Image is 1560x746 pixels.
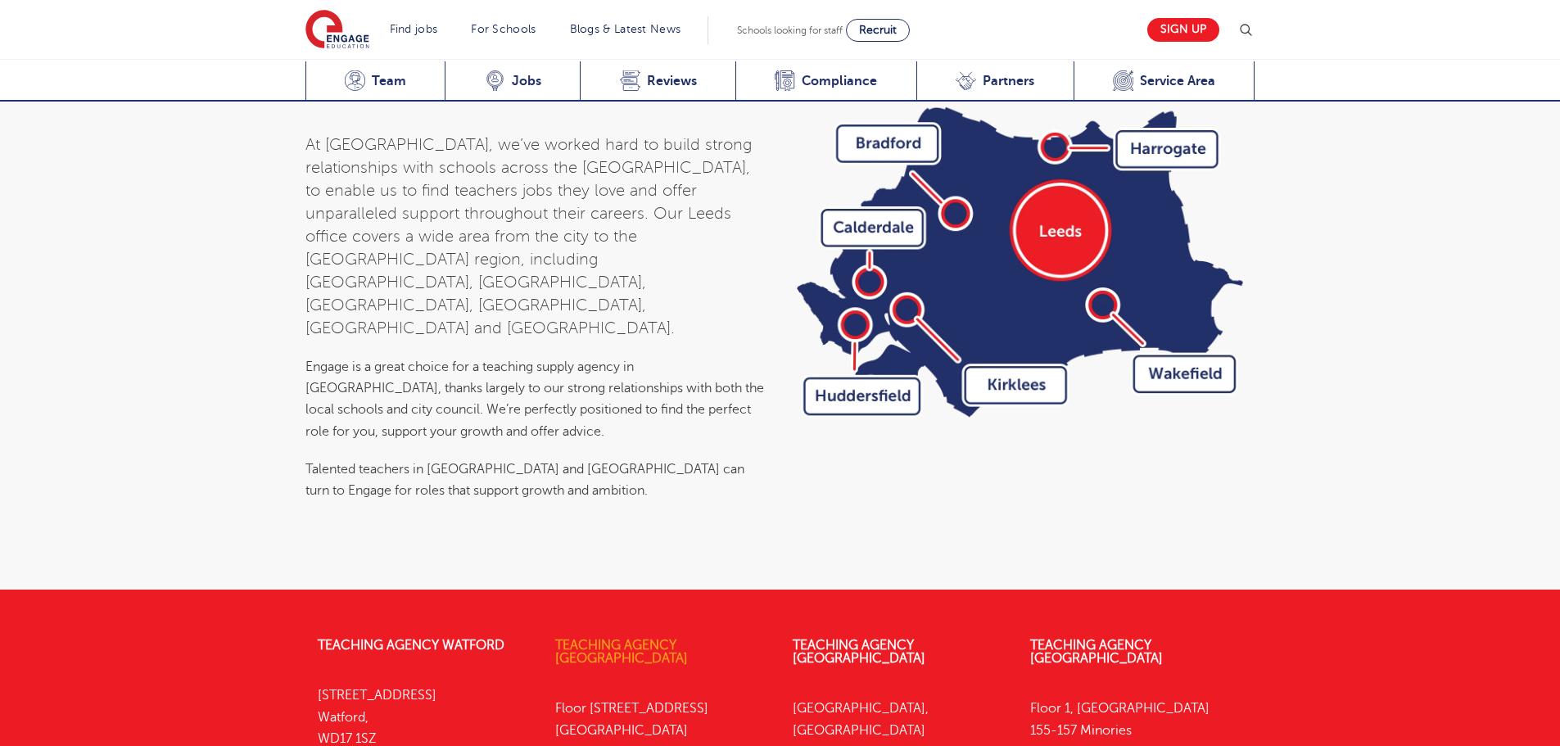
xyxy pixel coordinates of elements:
span: Talented teachers in [GEOGRAPHIC_DATA] and [GEOGRAPHIC_DATA] can turn to Engage for roles that su... [305,462,744,498]
span: Team [372,73,406,89]
a: Jobs [445,61,580,102]
img: Engage Education [305,10,369,51]
a: Service Area [1074,61,1255,102]
span: Service Area [1140,73,1215,89]
span: Compliance [802,73,877,89]
a: Teaching Agency [GEOGRAPHIC_DATA] [555,638,688,666]
span: Engage is a great choice for a teaching supply agency in [GEOGRAPHIC_DATA], thanks largely to our... [305,359,764,439]
span: Reviews [647,73,697,89]
a: Blogs & Latest News [570,23,681,35]
span: Schools looking for staff [737,25,843,36]
a: For Schools [471,23,536,35]
span: Jobs [512,73,541,89]
a: Find jobs [390,23,438,35]
a: Compliance [735,61,916,102]
a: Partners [916,61,1074,102]
a: Team [305,61,445,102]
a: Sign up [1147,18,1219,42]
span: Partners [983,73,1034,89]
span: At [GEOGRAPHIC_DATA], we’ve worked hard to build strong relationships with schools across the [GE... [305,136,752,337]
a: Teaching Agency Watford [318,638,504,653]
a: Recruit [846,19,910,42]
a: Teaching Agency [GEOGRAPHIC_DATA] [793,638,925,666]
span: Recruit [859,24,897,36]
a: Teaching Agency [GEOGRAPHIC_DATA] [1030,638,1163,666]
a: Reviews [580,61,735,102]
